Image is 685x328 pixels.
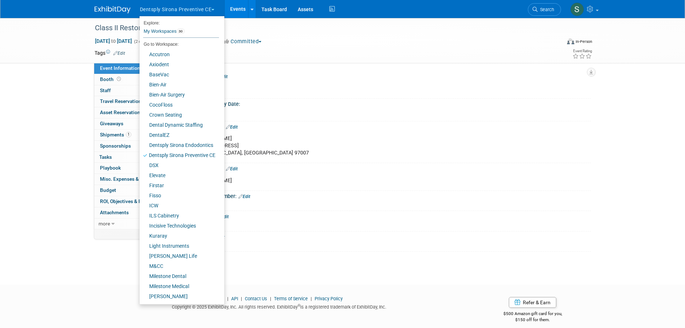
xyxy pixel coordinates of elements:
div: Event Format [519,37,593,48]
a: Asset Reservations31 [94,107,169,118]
div: [DATE] [187,107,585,118]
a: Dental Dynamic Staffing [140,120,219,130]
img: Format-Inperson.png [567,39,574,44]
button: Committed [222,38,264,45]
a: My Workspaces30 [143,25,219,37]
a: Dentsply Sirona Preventive CE [140,150,219,160]
a: DentalEZ [140,130,219,140]
span: | [239,296,244,301]
span: (2 days) [133,39,149,44]
a: Edit [238,194,250,199]
a: Firstar [140,180,219,190]
a: Staff [94,85,169,96]
div: Ship To Attention: [182,163,591,172]
li: Explore: [140,19,219,25]
div: Event Rating [572,49,592,53]
span: | [225,296,230,301]
li: Go to Workspace: [140,40,219,49]
a: Axiodent [140,59,219,69]
a: API [231,296,238,301]
span: Giveaways [100,121,123,126]
div: $150 off for them. [475,317,591,323]
a: Edit [213,235,225,240]
a: Booth [94,74,169,85]
a: Light Instruments [140,241,219,251]
a: Tasks [94,152,169,163]
span: [DATE] [DATE] [95,38,132,44]
a: Playbook [94,163,169,174]
a: Privacy Policy [315,296,343,301]
a: Attachments [94,207,169,218]
span: 1 [126,132,131,137]
span: | [268,296,273,301]
div: [PERSON_NAME] [188,174,512,188]
img: Samantha Meyers [570,3,584,16]
a: Milestone Medical [140,281,219,291]
div: Class II Restorations [92,22,550,35]
span: Travel Reservations [100,98,144,104]
span: Attachments [100,210,129,215]
a: Search [528,3,561,16]
span: Budget [100,187,116,193]
a: Edit [226,166,238,171]
span: Booth not reserved yet [115,76,122,82]
span: | [309,296,314,301]
span: Sponsorships [100,143,131,149]
a: Edit [216,74,228,79]
a: Dentsply Sirona Endodontics [140,140,219,150]
span: Playbook [100,165,121,171]
a: Sponsorships [94,141,169,152]
span: 30 [177,28,185,34]
a: Travel Reservations [94,96,169,107]
div: Ship To Phone Number: [182,191,591,200]
div: Copyright © 2025 ExhibitDay, Inc. All rights reserved. ExhibitDay is a registered trademark of Ex... [95,302,464,310]
div: [PERSON_NAME] [STREET_ADDRESS] [GEOGRAPHIC_DATA], [GEOGRAPHIC_DATA] 97007 [188,131,512,160]
span: Search [538,7,554,12]
a: Edit [226,125,238,130]
span: ROI, Objectives & ROO [100,198,148,204]
div: Requested By: [182,211,591,220]
a: more [94,219,169,229]
div: $500 Amazon gift card for you, [475,306,591,323]
a: Milestone Dental [140,271,219,281]
a: [PERSON_NAME] [140,291,219,301]
a: Shipments1 [94,130,169,140]
a: Bien-Air [140,80,219,90]
a: CocoFloss [140,100,219,110]
a: Terms of Service [274,296,308,301]
span: Shipments [100,132,131,138]
a: Event Information [94,63,169,74]
a: [PERSON_NAME] Life [140,251,219,261]
a: ICW [140,201,219,211]
div: Course Dates: [182,71,591,80]
a: Incisive Technologies [140,221,219,231]
a: Budget [94,185,169,196]
a: Accutron [140,49,219,59]
a: Giveaways [94,118,169,129]
div: Event Notes: [182,232,591,241]
a: M&CC [140,261,219,271]
a: ROI, Objectives & ROO [94,196,169,207]
span: Tasks [99,154,112,160]
span: Misc. Expenses & Credits [100,176,156,182]
div: Shipping Address: [182,121,591,131]
a: Refer & Earn [509,297,556,308]
div: In-Person [575,39,592,44]
a: Fisso [140,190,219,201]
span: to [110,38,117,44]
div: [DATE]-[DATE] [188,81,512,96]
span: Event Information [100,65,140,71]
a: BaseVac [140,69,219,80]
a: Misc. Expenses & Credits [94,174,169,185]
a: Odne [140,301,219,311]
span: more [99,221,110,226]
sup: ® [298,304,300,307]
a: Contact Us [245,296,267,301]
div: Shipment Arrive By Date: [182,99,591,108]
a: ILS Cabinetry [140,211,219,221]
span: Asset Reservations [100,109,152,115]
a: Kuraray [140,231,219,241]
a: DSX [140,160,219,170]
a: Bien-Air Surgery [140,90,219,100]
a: Crown Seating [140,110,219,120]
